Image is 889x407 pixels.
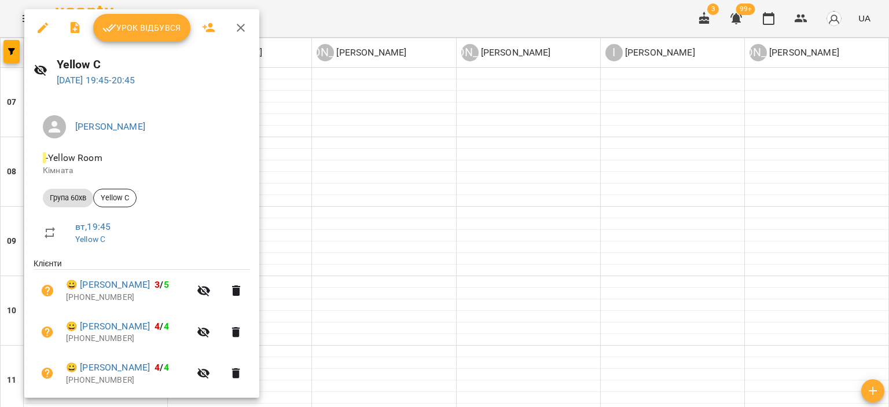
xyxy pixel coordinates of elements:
[93,14,190,42] button: Урок відбувся
[43,165,241,177] p: Кімната
[155,279,160,290] span: 3
[155,362,160,373] span: 4
[75,234,105,244] a: Yellow C
[155,321,168,332] b: /
[43,193,93,203] span: Група 60хв
[66,361,150,375] a: 😀 [PERSON_NAME]
[164,321,169,332] span: 4
[102,21,181,35] span: Урок відбувся
[155,362,168,373] b: /
[75,121,145,132] a: [PERSON_NAME]
[75,221,111,232] a: вт , 19:45
[66,278,150,292] a: 😀 [PERSON_NAME]
[34,318,61,346] button: Візит ще не сплачено. Додати оплату?
[34,360,61,387] button: Візит ще не сплачено. Додати оплату?
[66,333,190,344] p: [PHONE_NUMBER]
[94,193,136,203] span: Yellow C
[66,320,150,333] a: 😀 [PERSON_NAME]
[155,279,168,290] b: /
[66,375,190,386] p: [PHONE_NUMBER]
[57,75,135,86] a: [DATE] 19:45-20:45
[164,279,169,290] span: 5
[34,277,61,305] button: Візит ще не сплачено. Додати оплату?
[155,321,160,332] span: 4
[164,362,169,373] span: 4
[93,189,137,207] div: Yellow C
[66,292,190,303] p: [PHONE_NUMBER]
[57,56,250,74] h6: Yellow C
[43,152,105,163] span: - Yellow Room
